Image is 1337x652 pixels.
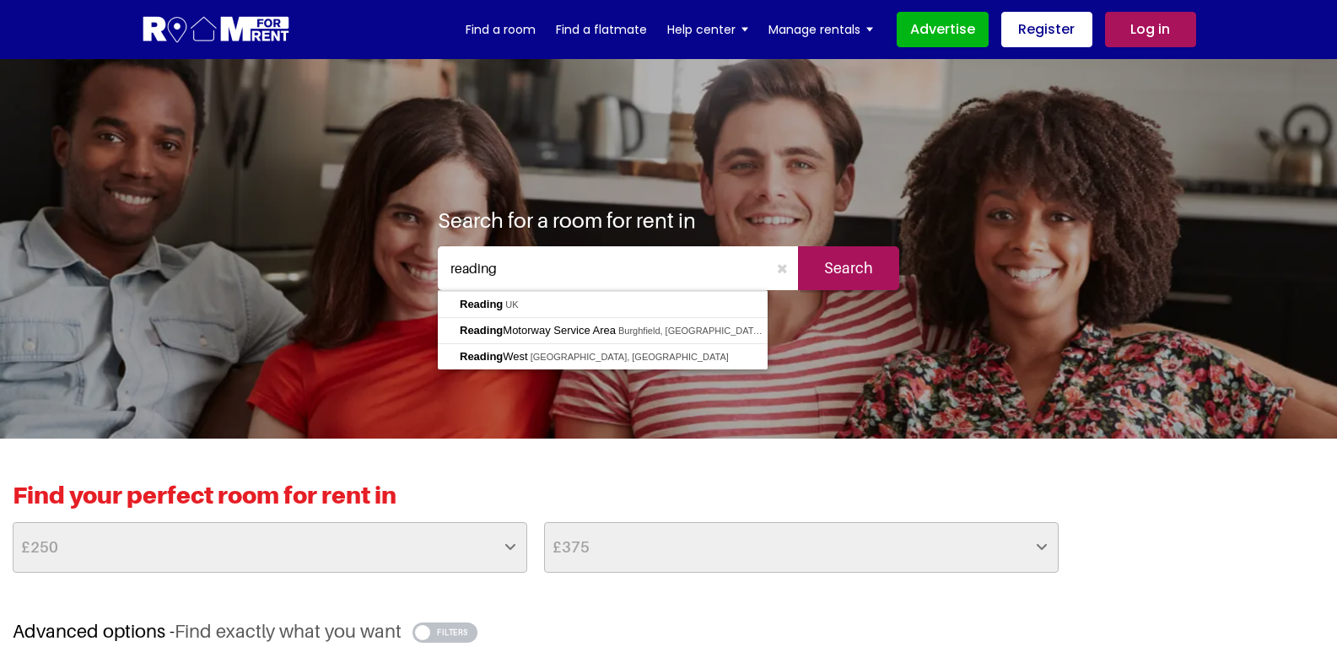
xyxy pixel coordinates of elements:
[531,352,729,362] span: [GEOGRAPHIC_DATA], [GEOGRAPHIC_DATA]
[460,324,503,337] span: Reading
[13,481,1324,522] h2: Find your perfect room for rent in
[460,350,503,363] span: Reading
[1105,12,1196,47] a: Log in
[460,350,531,363] span: West
[142,14,291,46] img: Logo for Room for Rent, featuring a welcoming design with a house icon and modern typography
[460,298,503,310] span: Reading
[667,17,748,42] a: Help center
[466,17,536,42] a: Find a room
[505,299,518,310] span: UK
[798,246,899,290] input: Search
[556,17,647,42] a: Find a flatmate
[13,620,1324,643] h3: Advanced options -
[1001,12,1092,47] a: Register
[438,246,768,290] input: Where do you want to live. Search by town or postcode
[438,207,696,233] h1: Search for a room for rent in
[460,324,618,337] span: Motorway Service Area
[768,17,873,42] a: Manage rentals
[175,620,402,642] span: Find exactly what you want
[897,12,989,47] a: Advertise
[618,326,864,336] span: Burghfield, [GEOGRAPHIC_DATA], [GEOGRAPHIC_DATA]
